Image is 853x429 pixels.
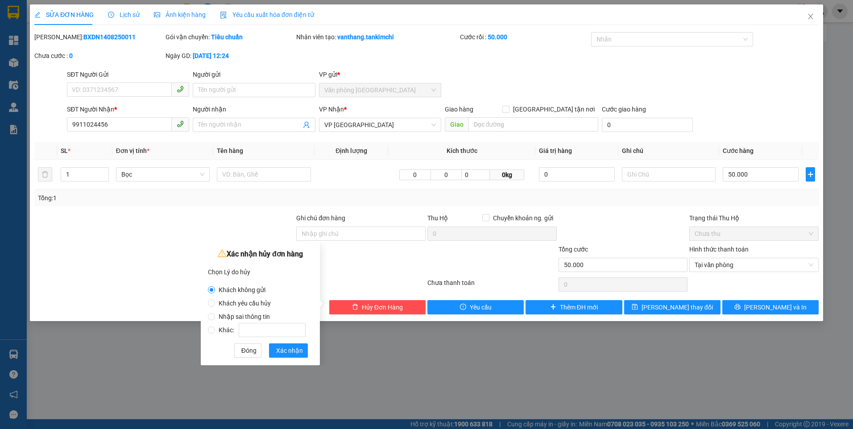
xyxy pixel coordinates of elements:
b: 0 [69,52,73,59]
span: Hủy Đơn Hàng [362,302,403,312]
span: [PERSON_NAME] và In [744,302,807,312]
span: SỬA ĐƠN HÀNG [34,11,94,18]
span: VP Nhận [319,106,344,113]
span: plus [806,171,815,178]
span: Ảnh kiện hàng [154,11,206,18]
button: plusThêm ĐH mới [526,300,622,314]
span: SL [61,147,68,154]
span: VP Mỹ Đình [324,118,436,132]
div: [PERSON_NAME]: [34,32,164,42]
span: plus [550,304,556,311]
span: Đơn vị tính [116,147,149,154]
b: BXDN1408250011 [83,33,136,41]
span: Khác: [215,326,309,334]
div: Chọn Lý do hủy [208,265,313,279]
button: delete [38,167,52,181]
span: Khách yêu cầu hủy [215,300,274,307]
button: plus [806,167,815,181]
span: Tổng cước [559,246,588,253]
span: Xác nhận [276,346,303,355]
input: D [399,169,431,180]
span: phone [177,86,184,93]
span: printer [734,304,741,311]
th: Ghi chú [618,142,720,160]
button: Đóng [234,343,261,358]
span: Khách không gửi [215,286,269,293]
b: Tiêu chuẩn [211,33,243,41]
span: Thêm ĐH mới [560,302,598,312]
div: SĐT Người Gửi [67,70,189,79]
button: Xác nhận [269,343,308,358]
input: Ghi chú đơn hàng [296,227,426,241]
span: save [632,304,638,311]
span: Đóng [241,346,257,355]
span: close [807,13,814,20]
span: Bọc [121,168,205,181]
span: Yêu cầu [470,302,492,312]
span: 0kg [490,169,525,180]
b: vanthang.tankimchi [337,33,394,41]
input: R [431,169,462,180]
button: printer[PERSON_NAME] và In [722,300,819,314]
button: Close [798,4,823,29]
span: [GEOGRAPHIC_DATA] tận nơi [509,104,598,114]
label: Hình thức thanh toán [689,246,749,253]
input: Dọc đường [468,117,599,132]
div: Chưa thanh toán [426,278,558,293]
span: Định lượng [335,147,367,154]
div: Người nhận [193,104,315,114]
div: VP gửi [319,70,441,79]
span: Chuyển khoản ng. gửi [489,213,557,223]
span: Giao [445,117,468,132]
div: Tổng: 1 [38,193,329,203]
b: 50.000 [488,33,507,41]
span: Kích thước [447,147,477,154]
span: Thu Hộ [427,214,448,222]
div: Trạng thái Thu Hộ [689,213,819,223]
span: Nhập sai thông tin [215,313,273,320]
span: Tại văn phòng [695,258,813,272]
span: [PERSON_NAME] thay đổi [642,302,713,312]
img: icon [220,12,227,19]
div: Cước rồi : [460,32,589,42]
div: Nhân viên tạo: [296,32,458,42]
span: user-add [303,121,310,128]
span: Văn phòng Đà Nẵng [324,83,436,97]
div: Chưa cước : [34,51,164,61]
span: Cước hàng [723,147,754,154]
span: Yêu cầu xuất hóa đơn điện tử [220,11,314,18]
input: C [461,169,490,180]
span: exclamation-circle [460,304,466,311]
span: warning [218,249,227,258]
span: picture [154,12,160,18]
button: deleteHủy Đơn Hàng [329,300,426,314]
input: VD: Bàn, Ghế [217,167,311,181]
span: Lịch sử [108,11,140,18]
span: edit [34,12,41,18]
button: exclamation-circleYêu cầu [427,300,524,314]
label: Cước giao hàng [602,106,646,113]
div: Người gửi [193,70,315,79]
span: Chưa thu [695,227,813,240]
button: save[PERSON_NAME] thay đổi [624,300,720,314]
div: Gói vận chuyển: [166,32,295,42]
span: delete [352,304,358,311]
label: Ghi chú đơn hàng [296,214,345,222]
span: Giá trị hàng [539,147,572,154]
span: clock-circle [108,12,114,18]
span: Tên hàng [217,147,243,154]
input: Khác: [239,323,306,337]
div: Ngày GD: [166,51,295,61]
input: Ghi Chú [622,167,716,181]
span: Giao hàng [445,106,473,113]
span: phone [177,120,184,128]
b: [DATE] 12:24 [193,52,229,59]
div: Xác nhận hủy đơn hàng [208,247,313,261]
input: Cước giao hàng [602,118,693,132]
div: SĐT Người Nhận [67,104,189,114]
